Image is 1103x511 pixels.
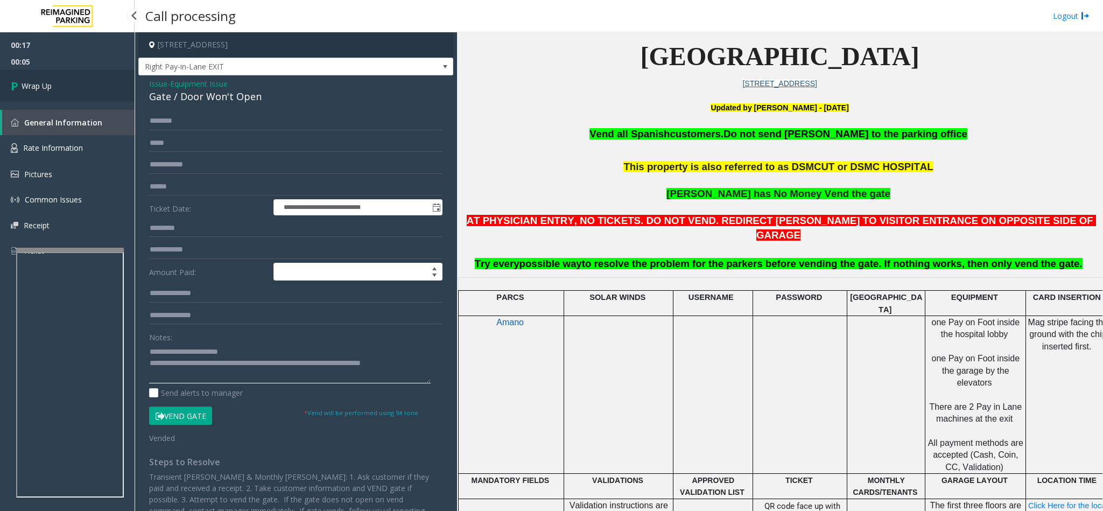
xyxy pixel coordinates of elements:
[467,215,1096,241] span: AT PHYSICIAN ENTRY, NO TICKETS. DO NOT VEND. REDIRECT [PERSON_NAME] TO VISITOR ENTRANCE ON OPPOSI...
[138,32,453,58] h4: [STREET_ADDRESS]
[931,318,1022,339] span: one Pay on Foot inside the hospital lobby
[850,293,922,313] span: [GEOGRAPHIC_DATA]
[149,433,175,443] span: Vended
[723,128,967,139] span: Do not send [PERSON_NAME] to the parking office
[666,188,890,199] span: [PERSON_NAME] has No Money Vend the gate
[641,42,919,71] span: [GEOGRAPHIC_DATA]
[24,220,50,230] span: Receipt
[11,195,19,204] img: 'icon'
[929,402,1024,423] span: There are 2 Pay in Lane machines at the exit
[928,438,1025,472] span: All payment methods are accepted (Cash, Coin, CC, Validation)
[776,293,822,302] span: PASSWORD
[430,200,442,215] span: Toggle popup
[785,476,813,485] span: TICKET
[139,58,390,75] span: Right Pay-in-Lane EXIT
[2,110,135,135] a: General Information
[931,354,1022,387] span: one Pay on Foot inside the garage by the elevators
[582,258,1083,269] span: to resolve the problem for the parkers before vending the gate. If nothing works, then only vend ...
[23,143,83,153] span: Rate Information
[11,222,18,229] img: 'icon'
[623,161,933,172] span: This property is also referred to as DSMCUT or DSMC HOSPITAL
[146,199,271,215] label: Ticket Date:
[149,407,212,425] button: Vend Gate
[853,476,917,496] span: MONTHLY CARDS/TENANTS
[140,3,241,29] h3: Call processing
[11,118,19,127] img: 'icon'
[149,457,442,467] h4: Steps to Resolve
[149,387,243,398] label: Send alerts to manager
[24,169,52,179] span: Pictures
[589,128,670,139] span: Vend all Spanish
[519,258,582,269] span: possible way
[11,246,18,256] img: 'icon'
[496,318,524,327] span: Amano
[427,263,442,272] span: Increase value
[1053,10,1090,22] a: Logout
[689,293,734,302] span: USERNAME
[592,476,643,485] span: VALIDATIONS
[23,246,44,256] span: Ticket
[146,263,271,281] label: Amount Paid:
[427,272,442,281] span: Decrease value
[670,128,723,139] span: customers.
[742,79,817,88] a: [STREET_ADDRESS]
[25,194,82,205] span: Common Issues
[149,78,167,89] span: Issue
[1037,476,1097,485] span: LOCATION TIME
[149,89,442,104] div: Gate / Door Won't Open
[472,476,550,485] span: MANDATORY FIELDS
[11,143,18,153] img: 'icon'
[149,328,172,343] label: Notes:
[22,80,52,92] span: Wrap Up
[711,103,848,112] b: Updated by [PERSON_NAME] - [DATE]
[1033,293,1101,302] span: CARD INSERTION
[24,117,102,128] span: General Information
[589,293,645,302] span: SOLAR WINDS
[170,78,228,89] span: Equipment Issue
[680,476,744,496] span: APPROVED VALIDATION LIST
[1081,10,1090,22] img: logout
[167,79,228,89] span: -
[951,293,998,302] span: EQUIPMENT
[475,258,519,269] span: Try every
[942,476,1008,485] span: GARAGE LAYOUT
[11,171,19,178] img: 'icon'
[496,293,524,302] span: PARCS
[304,409,418,417] small: Vend will be performed using 9# tone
